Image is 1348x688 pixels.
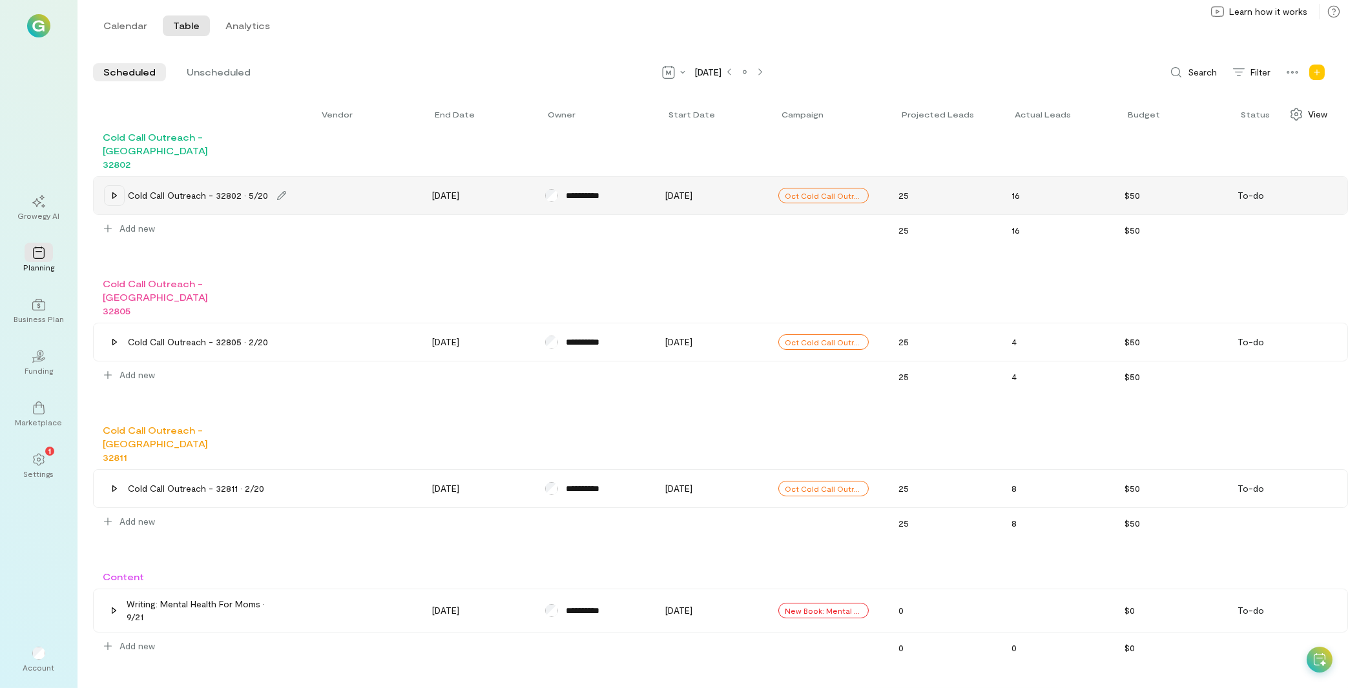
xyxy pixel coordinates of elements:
[128,482,264,495] div: Cold Call Outreach - 32811 · 2/20
[1238,482,1328,495] div: To-do
[119,222,155,235] span: Add new
[16,288,62,334] a: Business Plan
[119,369,155,381] span: Add new
[1229,5,1307,18] span: Learn how it works
[891,367,997,387] div: 25
[695,66,721,79] span: [DATE]
[902,109,980,119] div: Toggle SortBy
[1004,478,1110,499] div: 8
[1015,109,1071,119] span: Actual leads
[1128,109,1160,119] span: Budget
[1004,185,1110,206] div: 16
[665,482,749,495] div: [DATE]
[128,336,268,349] div: Cold Call Outreach - 32805 · 2/20
[25,365,53,376] div: Funding
[1308,108,1327,121] span: View
[785,605,862,616] span: New Book: Mental Health for Moms
[14,314,64,324] div: Business Plan
[665,604,749,617] div: [DATE]
[93,15,158,36] button: Calendar
[891,513,997,534] div: 25
[215,15,280,36] button: Analytics
[127,598,271,623] div: Writing: Mental Health for Moms · 9/21
[891,600,997,621] div: 0
[24,469,54,479] div: Settings
[103,66,156,79] span: Scheduled
[665,336,749,349] div: [DATE]
[1250,66,1270,79] span: Filter
[16,417,63,427] div: Marketplace
[665,189,749,202] div: [DATE]
[16,391,62,438] a: Marketplace
[128,189,268,202] div: Cold Call Outreach - 32802 · 5/20
[187,66,251,79] span: Unscheduled
[1188,66,1217,79] span: Search
[432,604,515,617] div: [DATE]
[435,109,475,119] span: End date
[785,337,862,347] span: Oct Cold Call Outreach - [GEOGRAPHIC_DATA]
[16,339,62,386] a: Funding
[23,662,55,673] div: Account
[902,109,974,119] span: Projected leads
[891,220,997,241] div: 25
[1128,109,1166,119] div: Toggle SortBy
[1307,62,1327,83] div: Add new
[16,443,62,489] a: Settings
[1282,104,1335,125] div: Show columns
[1004,638,1110,658] div: 0
[1117,638,1223,658] div: $0
[435,109,481,119] div: Toggle SortBy
[103,425,208,463] span: Cold Call Outreach - [GEOGRAPHIC_DATA] 32811
[1004,513,1110,534] div: 8
[1004,220,1110,241] div: 16
[891,638,997,658] div: 0
[782,109,829,119] div: Toggle SortBy
[1004,367,1110,387] div: 4
[1117,367,1223,387] div: $50
[1117,513,1223,534] div: $50
[1238,604,1328,617] div: To-do
[119,515,155,528] span: Add new
[1117,332,1223,352] div: $50
[163,15,210,36] button: Table
[103,571,144,582] span: Content
[891,185,997,206] div: 25
[119,640,155,653] span: Add new
[785,483,862,494] span: Oct Cold Call Outreach - [GEOGRAPHIC_DATA]
[103,278,208,316] span: Cold Call Outreach - [GEOGRAPHIC_DATA] 32805
[669,109,715,119] span: Start date
[432,336,515,349] div: [DATE]
[18,210,60,221] div: Growegy AI
[548,109,575,119] span: Owner
[891,478,997,499] div: 25
[782,109,824,119] span: Campaign
[16,185,62,231] a: Growegy AI
[548,109,581,119] div: Toggle SortBy
[103,132,208,170] span: Cold Call Outreach - [GEOGRAPHIC_DATA] 32802
[1238,189,1328,202] div: To-do
[16,636,62,683] div: Account
[669,109,721,119] div: Toggle SortBy
[48,445,51,456] span: 1
[1241,109,1270,119] span: Status
[1117,185,1223,206] div: $50
[322,109,358,119] div: Toggle SortBy
[1238,336,1328,349] div: To-do
[322,109,353,119] span: Vendor
[1241,109,1276,119] div: Toggle SortBy
[785,190,862,201] span: Oct Cold Call Outreach - [GEOGRAPHIC_DATA]
[1117,600,1223,621] div: $0
[23,262,54,272] div: Planning
[1117,478,1223,499] div: $50
[1015,109,1077,119] div: Toggle SortBy
[891,332,997,352] div: 25
[1004,332,1110,352] div: 4
[432,189,515,202] div: [DATE]
[1117,220,1223,241] div: $50
[432,482,515,495] div: [DATE]
[16,236,62,283] a: Planning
